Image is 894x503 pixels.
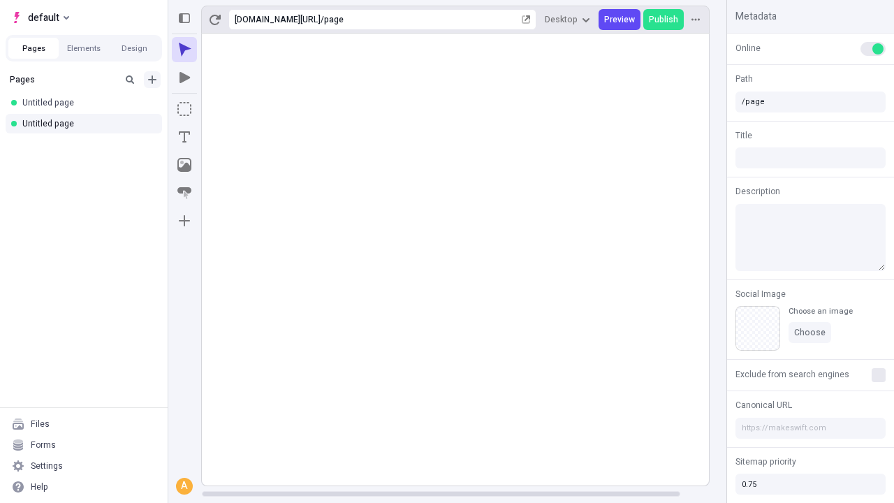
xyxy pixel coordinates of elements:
[735,73,753,85] span: Path
[172,96,197,122] button: Box
[321,14,324,25] div: /
[10,74,116,85] div: Pages
[643,9,684,30] button: Publish
[31,460,63,472] div: Settings
[735,368,849,381] span: Exclude from search engines
[735,399,792,411] span: Canonical URL
[22,97,151,108] div: Untitled page
[789,306,853,316] div: Choose an image
[545,14,578,25] span: Desktop
[109,38,159,59] button: Design
[31,439,56,451] div: Forms
[735,185,780,198] span: Description
[235,14,321,25] div: [URL][DOMAIN_NAME]
[172,124,197,150] button: Text
[31,481,48,493] div: Help
[735,455,796,468] span: Sitemap priority
[144,71,161,88] button: Add new
[735,129,752,142] span: Title
[31,418,50,430] div: Files
[604,14,635,25] span: Preview
[28,9,59,26] span: default
[649,14,678,25] span: Publish
[172,180,197,205] button: Button
[6,7,75,28] button: Select site
[735,418,886,439] input: https://makeswift.com
[789,322,831,343] button: Choose
[177,479,191,493] div: A
[599,9,640,30] button: Preview
[22,118,151,129] div: Untitled page
[794,327,826,338] span: Choose
[59,38,109,59] button: Elements
[735,288,786,300] span: Social Image
[539,9,596,30] button: Desktop
[735,42,761,54] span: Online
[8,38,59,59] button: Pages
[324,14,519,25] div: page
[172,152,197,177] button: Image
